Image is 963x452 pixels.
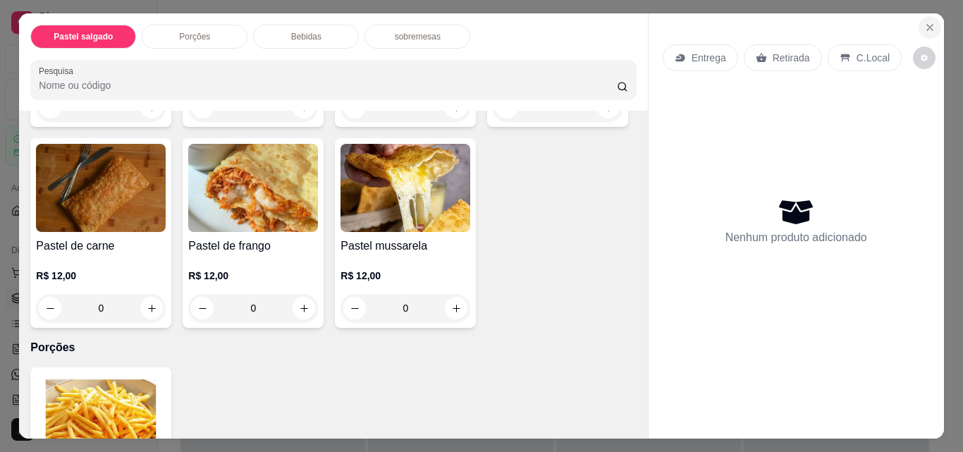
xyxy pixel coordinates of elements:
input: Pesquisa [39,78,617,92]
p: Retirada [773,51,810,65]
button: decrease-product-quantity [913,47,936,69]
p: sobremesas [395,31,441,42]
img: product-image [341,144,470,232]
p: R$ 12,00 [341,269,470,283]
p: Pastel salgado [54,31,113,42]
p: Porções [30,339,636,356]
p: Entrega [692,51,726,65]
p: C.Local [857,51,890,65]
p: R$ 12,00 [36,269,166,283]
img: product-image [188,144,318,232]
img: product-image [36,144,166,232]
h4: Pastel de frango [188,238,318,255]
p: Porções [179,31,210,42]
label: Pesquisa [39,65,78,77]
p: Nenhum produto adicionado [725,229,867,246]
button: Close [919,16,941,39]
p: Bebidas [291,31,321,42]
h4: Pastel de carne [36,238,166,255]
h4: Pastel mussarela [341,238,470,255]
p: R$ 12,00 [188,269,318,283]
